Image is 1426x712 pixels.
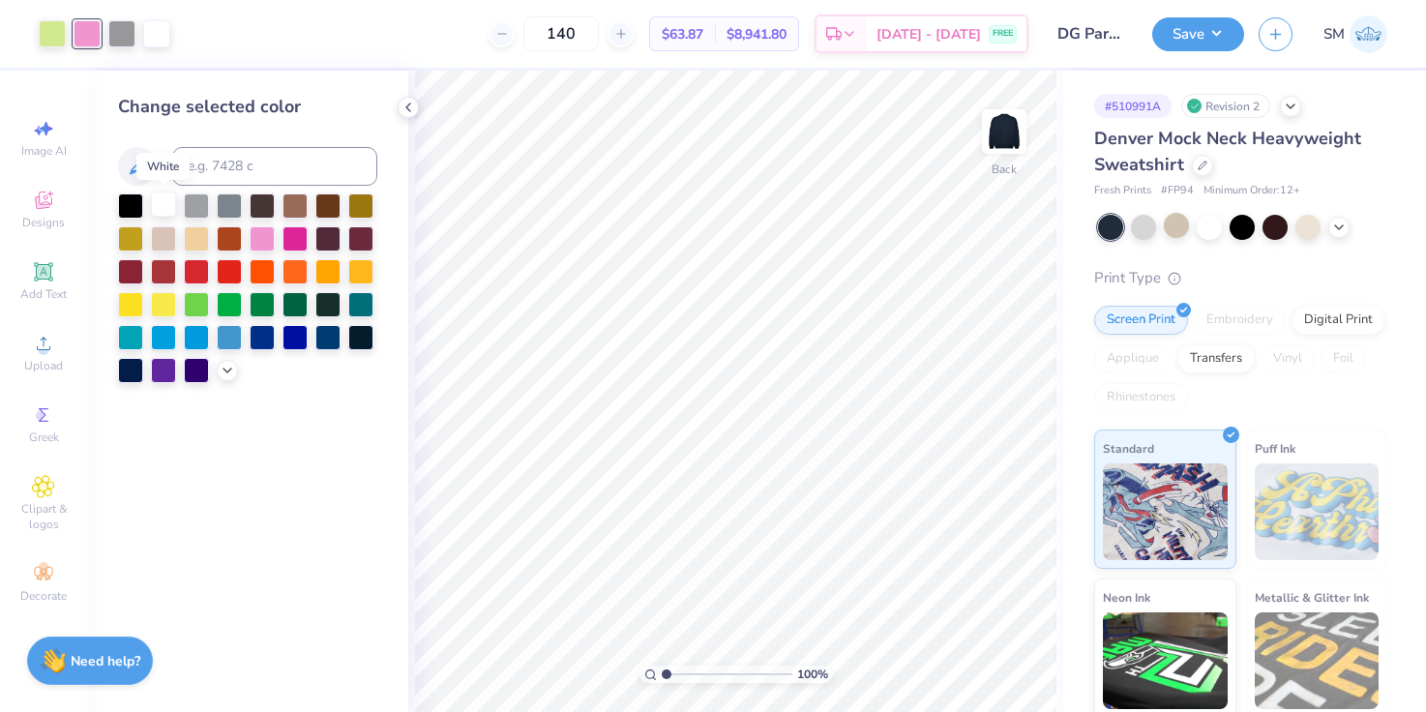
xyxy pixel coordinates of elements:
[20,286,67,302] span: Add Text
[1255,438,1295,459] span: Puff Ink
[1094,383,1188,412] div: Rhinestones
[10,501,77,532] span: Clipart & logos
[1255,587,1369,608] span: Metallic & Glitter Ink
[20,588,67,604] span: Decorate
[21,143,67,159] span: Image AI
[1181,94,1270,118] div: Revision 2
[1103,612,1228,709] img: Neon Ink
[22,215,65,230] span: Designs
[1255,612,1380,709] img: Metallic & Glitter Ink
[71,652,140,670] strong: Need help?
[1177,344,1255,373] div: Transfers
[1323,23,1345,45] span: SM
[1043,15,1138,53] input: Untitled Design
[1103,463,1228,560] img: Standard
[1292,306,1385,335] div: Digital Print
[1350,15,1387,53] img: Savannah Martin
[1094,183,1151,199] span: Fresh Prints
[1094,267,1387,289] div: Print Type
[1094,94,1172,118] div: # 510991A
[1203,183,1300,199] span: Minimum Order: 12 +
[985,112,1024,151] img: Back
[1261,344,1315,373] div: Vinyl
[797,666,828,683] span: 100 %
[172,147,377,186] input: e.g. 7428 c
[118,94,377,120] div: Change selected color
[1103,587,1150,608] span: Neon Ink
[1152,17,1244,51] button: Save
[1321,344,1366,373] div: Foil
[1161,183,1194,199] span: # FP94
[1103,438,1154,459] span: Standard
[523,16,599,51] input: – –
[992,161,1017,178] div: Back
[1255,463,1380,560] img: Puff Ink
[727,24,787,44] span: $8,941.80
[1194,306,1286,335] div: Embroidery
[136,153,190,180] div: White
[1323,15,1387,53] a: SM
[993,27,1013,41] span: FREE
[24,358,63,373] span: Upload
[662,24,703,44] span: $63.87
[1094,306,1188,335] div: Screen Print
[1094,344,1172,373] div: Applique
[29,430,59,445] span: Greek
[876,24,981,44] span: [DATE] - [DATE]
[1094,127,1361,176] span: Denver Mock Neck Heavyweight Sweatshirt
